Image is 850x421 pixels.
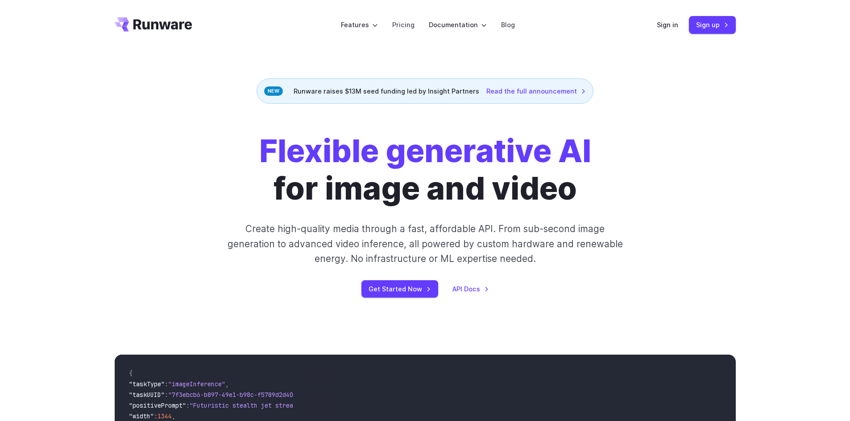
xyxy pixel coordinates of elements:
span: "Futuristic stealth jet streaking through a neon-lit cityscape with glowing purple exhaust" [190,401,514,409]
a: Go to / [115,17,192,32]
div: Runware raises $13M seed funding led by Insight Partners [257,78,593,104]
span: : [165,391,168,399]
span: "7f3ebcb6-b897-49e1-b98c-f5789d2d40d7" [168,391,304,399]
a: Sign up [689,16,736,33]
a: Get Started Now [361,280,438,298]
label: Features [341,20,378,30]
a: API Docs [452,284,489,294]
a: Read the full announcement [486,86,586,96]
label: Documentation [429,20,487,30]
span: "taskType" [129,380,165,388]
span: , [225,380,229,388]
a: Pricing [392,20,415,30]
span: "taskUUID" [129,391,165,399]
strong: Flexible generative AI [259,132,591,170]
span: , [172,412,175,420]
a: Sign in [657,20,678,30]
span: 1344 [158,412,172,420]
span: : [154,412,158,420]
span: "width" [129,412,154,420]
span: : [165,380,168,388]
span: "positivePrompt" [129,401,186,409]
span: { [129,369,133,377]
a: Blog [501,20,515,30]
p: Create high-quality media through a fast, affordable API. From sub-second image generation to adv... [226,221,624,266]
span: : [186,401,190,409]
h1: for image and video [259,132,591,207]
span: "imageInference" [168,380,225,388]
